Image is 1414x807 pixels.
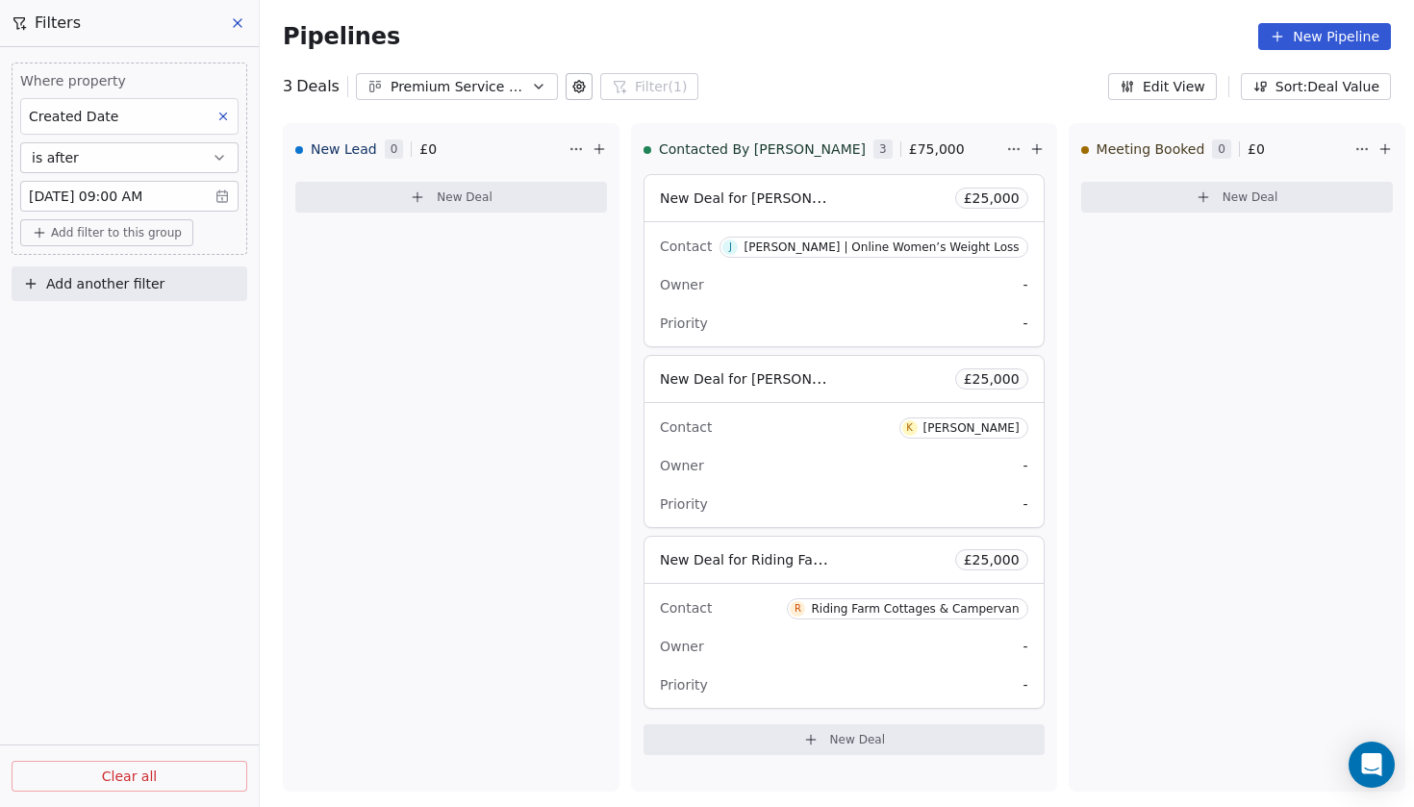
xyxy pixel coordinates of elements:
[1223,189,1278,205] span: New Deal
[102,767,157,787] span: Clear all
[295,124,565,174] div: New Lead0£0
[1108,73,1217,100] button: Edit View
[923,421,1020,435] div: [PERSON_NAME]
[29,187,142,206] span: [DATE] 09:00 AM
[283,23,400,50] span: Pipelines
[32,148,79,167] span: is after
[873,139,893,159] span: 3
[644,536,1045,709] div: New Deal for Riding Farm Cottages & Campervan£25,000ContactRRiding Farm Cottages & CampervanOwner...
[811,602,1019,616] div: Riding Farm Cottages & Campervan
[660,315,708,331] span: Priority
[46,274,164,294] span: Add another filter
[437,189,492,205] span: New Deal
[729,240,732,255] div: J
[909,139,965,159] span: £ 75,000
[660,550,993,568] span: New Deal for Riding Farm Cottages & Campervan
[644,174,1045,347] div: New Deal for [PERSON_NAME] | Online Women’s Weight Loss£25,000ContactJ[PERSON_NAME] | Online Wome...
[1349,742,1395,788] div: Open Intercom Messenger
[660,239,712,254] span: Contact
[1023,494,1028,514] span: -
[660,189,1071,207] span: New Deal for [PERSON_NAME] | Online Women’s Weight Loss
[1081,124,1351,174] div: Meeting Booked0£0
[1097,139,1205,159] span: Meeting Booked
[600,73,699,100] button: Filter(1)
[1023,275,1028,294] span: -
[660,419,712,435] span: Contact
[1023,675,1028,694] span: -
[295,182,607,213] button: New Deal
[1248,139,1265,159] span: £ 0
[1258,23,1391,50] button: New Pipeline
[744,240,1019,254] div: [PERSON_NAME] | Online Women’s Weight Loss
[419,139,437,159] span: £ 0
[906,420,913,436] div: K
[660,600,712,616] span: Contact
[964,369,1020,389] span: £ 25,000
[35,12,81,35] span: Filters
[964,189,1020,208] span: £ 25,000
[830,732,886,747] span: New Deal
[644,355,1045,528] div: New Deal for [PERSON_NAME]£25,000ContactK[PERSON_NAME]Owner-Priority-
[660,496,708,512] span: Priority
[660,458,704,473] span: Owner
[296,75,340,98] span: Deals
[795,601,801,617] div: R
[311,139,377,159] span: New Lead
[283,75,340,98] div: 3
[1023,314,1028,333] span: -
[644,124,1002,174] div: Contacted By [PERSON_NAME]3£75,000
[660,277,704,292] span: Owner
[20,71,239,90] span: Where property
[12,761,247,792] button: Clear all
[1023,456,1028,475] span: -
[51,225,182,240] span: Add filter to this group
[1241,73,1391,100] button: Sort: Deal Value
[644,724,1045,755] button: New Deal
[659,139,866,159] span: Contacted By [PERSON_NAME]
[964,550,1020,569] span: £ 25,000
[660,639,704,654] span: Owner
[20,142,239,173] button: is after
[660,677,708,693] span: Priority
[1023,637,1028,656] span: -
[385,139,404,159] span: 0
[29,109,118,124] span: Created Date
[1212,139,1231,159] span: 0
[391,77,523,97] div: Premium Service Businesses
[1081,182,1393,213] button: New Deal
[660,369,863,388] span: New Deal for [PERSON_NAME]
